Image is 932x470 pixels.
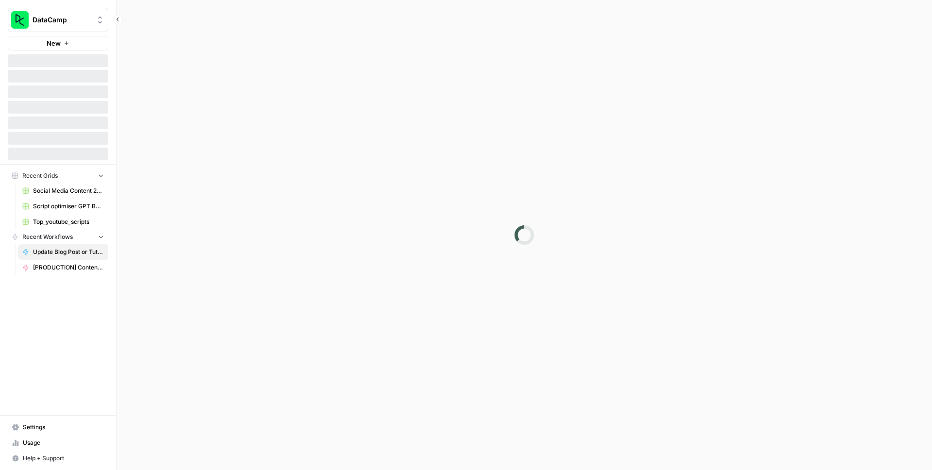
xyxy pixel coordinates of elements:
[22,233,73,241] span: Recent Workflows
[33,202,104,211] span: Script optimiser GPT Build V2 Grid
[18,214,108,230] a: Top_youtube_scripts
[8,36,108,50] button: New
[33,186,104,195] span: Social Media Content 2025
[23,438,104,447] span: Usage
[8,230,108,244] button: Recent Workflows
[23,423,104,432] span: Settings
[18,244,108,260] a: Update Blog Post or Tutorial v2
[18,183,108,199] a: Social Media Content 2025
[18,199,108,214] a: Script optimiser GPT Build V2 Grid
[33,248,104,256] span: Update Blog Post or Tutorial v2
[22,171,58,180] span: Recent Grids
[8,168,108,183] button: Recent Grids
[33,15,91,25] span: DataCamp
[33,218,104,226] span: Top_youtube_scripts
[11,11,29,29] img: DataCamp Logo
[33,263,104,272] span: [PRODUCTION] Content Brief Creator with Deep Research (ClickUp Integration)
[8,435,108,451] a: Usage
[8,451,108,466] button: Help + Support
[23,454,104,463] span: Help + Support
[18,260,108,275] a: [PRODUCTION] Content Brief Creator with Deep Research (ClickUp Integration)
[47,38,61,48] span: New
[8,420,108,435] a: Settings
[8,8,108,32] button: Workspace: DataCamp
